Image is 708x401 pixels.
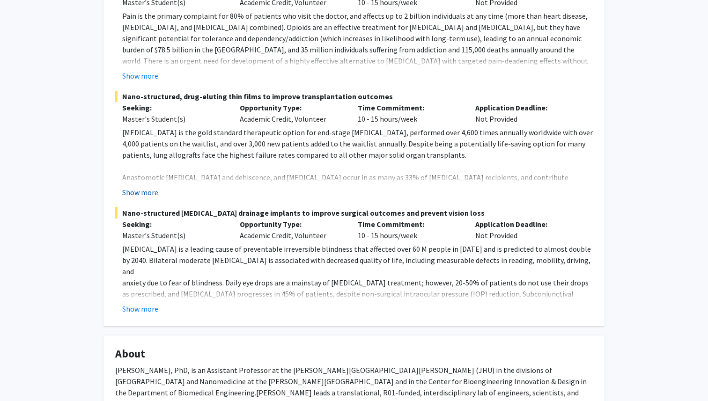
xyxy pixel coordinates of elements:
div: Academic Credit, Volunteer [233,102,350,124]
p: Seeking: [122,219,226,230]
div: 10 - 15 hours/week [351,102,468,124]
span: Nano-structured, drug-eluting thin films to improve transplantation outcomes [115,91,593,102]
h4: About [115,347,593,361]
p: [MEDICAL_DATA] is a leading cause of preventable irreversible blindness that affected over 60 M p... [122,243,593,277]
p: anxiety due to fear of blindness. Daily eye drops are a mainstay of [MEDICAL_DATA] treatment; how... [122,277,593,322]
button: Show more [122,303,158,314]
div: 10 - 15 hours/week [351,219,468,241]
div: Master's Student(s) [122,230,226,241]
p: Pain is the primary complaint for 80% of patients who visit the doctor, and affects up to 2 billi... [122,10,593,78]
p: Time Commitment: [358,219,461,230]
p: Application Deadline: [475,219,579,230]
p: Opportunity Type: [240,219,343,230]
p: Application Deadline: [475,102,579,113]
p: Time Commitment: [358,102,461,113]
div: Academic Credit, Volunteer [233,219,350,241]
p: [MEDICAL_DATA] is the gold standard therapeutic option for end-stage [MEDICAL_DATA], performed ov... [122,127,593,160]
p: Anastomotic [MEDICAL_DATA] and dehiscence, and [MEDICAL_DATA] occur in as many as 33% of [MEDICAL... [122,172,593,228]
iframe: Chat [7,359,40,394]
button: Show more [122,70,158,81]
div: Not Provided [468,219,586,241]
span: Nano-structured [MEDICAL_DATA] drainage implants to improve surgical outcomes and prevent vision ... [115,207,593,219]
button: Show more [122,187,158,198]
p: Seeking: [122,102,226,113]
div: Not Provided [468,102,586,124]
p: Opportunity Type: [240,102,343,113]
div: Master's Student(s) [122,113,226,124]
